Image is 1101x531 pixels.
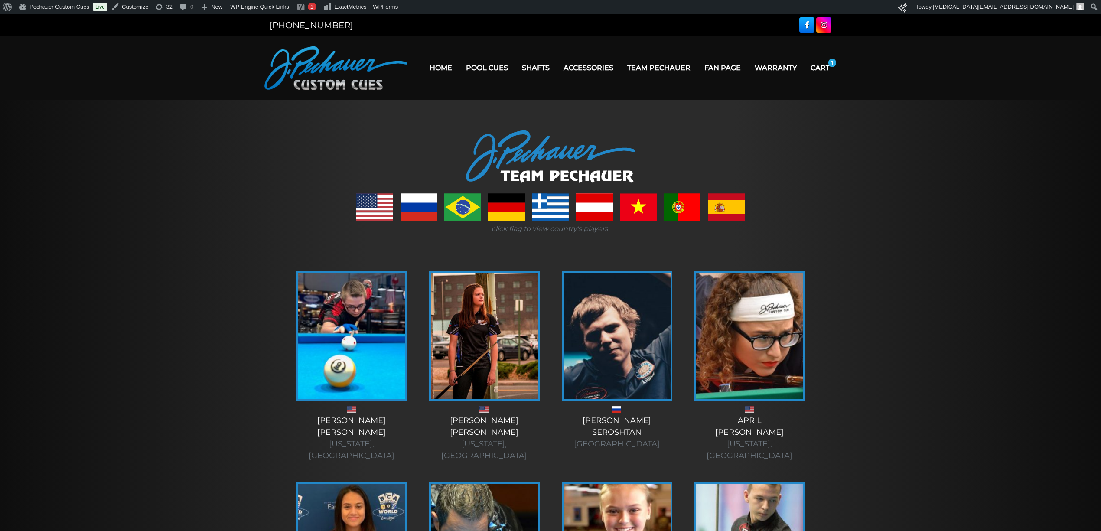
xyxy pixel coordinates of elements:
[515,57,557,79] a: Shafts
[459,57,515,79] a: Pool Cues
[559,415,674,450] div: [PERSON_NAME] Seroshtan
[692,415,807,462] div: April [PERSON_NAME]
[557,57,620,79] a: Accessories
[294,438,409,462] div: [US_STATE], [GEOGRAPHIC_DATA]
[310,3,313,10] span: 1
[692,438,807,462] div: [US_STATE], [GEOGRAPHIC_DATA]
[298,273,405,399] img: alex-bryant-225x320.jpg
[93,3,107,11] a: Live
[692,271,807,462] a: April[PERSON_NAME] [US_STATE], [GEOGRAPHIC_DATA]
[270,20,353,30] a: [PHONE_NUMBER]
[697,57,748,79] a: Fan Page
[492,225,609,233] i: click flag to view country's players.
[423,57,459,79] a: Home
[294,271,409,462] a: [PERSON_NAME][PERSON_NAME] [US_STATE], [GEOGRAPHIC_DATA]
[294,415,409,462] div: [PERSON_NAME] [PERSON_NAME]
[427,438,542,462] div: [US_STATE], [GEOGRAPHIC_DATA]
[559,438,674,450] div: [GEOGRAPHIC_DATA]
[431,273,538,399] img: amanda-c-1-e1555337534391.jpg
[696,273,803,399] img: April-225x320.jpg
[748,57,804,79] a: Warranty
[427,415,542,462] div: [PERSON_NAME] [PERSON_NAME]
[427,271,542,462] a: [PERSON_NAME][PERSON_NAME] [US_STATE], [GEOGRAPHIC_DATA]
[804,57,837,79] a: Cart
[559,271,674,450] a: [PERSON_NAME]Seroshtan [GEOGRAPHIC_DATA]
[264,46,407,90] img: Pechauer Custom Cues
[933,3,1074,10] span: [MEDICAL_DATA][EMAIL_ADDRESS][DOMAIN_NAME]
[620,57,697,79] a: Team Pechauer
[564,273,671,399] img: andrei-1-225x320.jpg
